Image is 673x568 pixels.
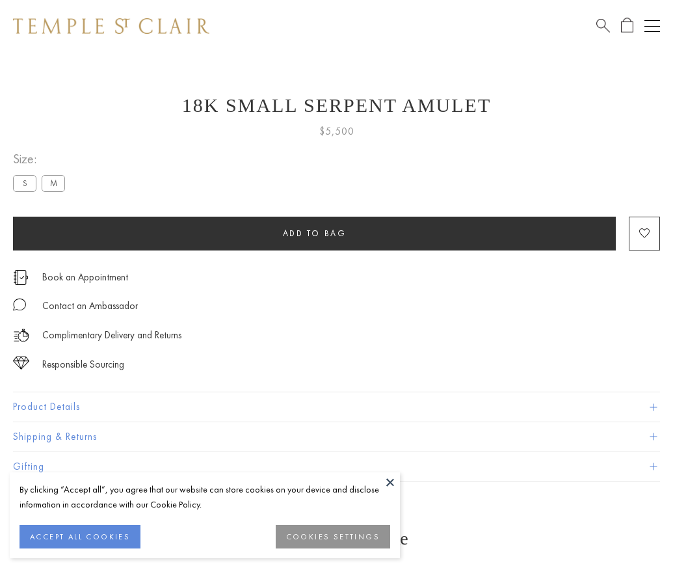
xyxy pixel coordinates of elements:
[13,270,29,285] img: icon_appointment.svg
[13,148,70,170] span: Size:
[20,525,140,548] button: ACCEPT ALL COOKIES
[13,298,26,311] img: MessageIcon-01_2.svg
[42,270,128,284] a: Book an Appointment
[42,357,124,373] div: Responsible Sourcing
[596,18,610,34] a: Search
[13,452,660,481] button: Gifting
[42,327,181,344] p: Complimentary Delivery and Returns
[13,175,36,191] label: S
[13,357,29,370] img: icon_sourcing.svg
[13,327,29,344] img: icon_delivery.svg
[13,422,660,452] button: Shipping & Returns
[283,228,347,239] span: Add to bag
[42,175,65,191] label: M
[621,18,633,34] a: Open Shopping Bag
[13,94,660,116] h1: 18K Small Serpent Amulet
[13,217,616,250] button: Add to bag
[13,18,209,34] img: Temple St. Clair
[20,482,390,512] div: By clicking “Accept all”, you agree that our website can store cookies on your device and disclos...
[644,18,660,34] button: Open navigation
[42,298,138,314] div: Contact an Ambassador
[13,392,660,422] button: Product Details
[276,525,390,548] button: COOKIES SETTINGS
[319,123,354,140] span: $5,500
